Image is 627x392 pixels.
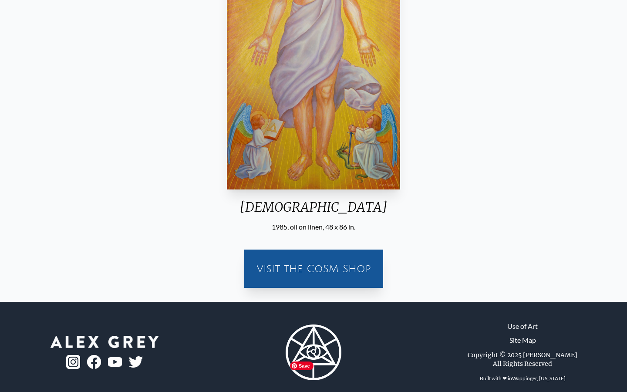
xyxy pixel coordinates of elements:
[476,372,569,385] div: Built with ❤ in
[290,362,313,370] span: Save
[507,321,538,331] a: Use of Art
[493,359,552,368] div: All Rights Reserved
[87,355,101,369] img: fb-logo.png
[509,335,536,345] a: Site Map
[512,375,566,382] a: Wappinger, [US_STATE]
[223,199,403,222] div: [DEMOGRAPHIC_DATA]
[468,351,577,359] div: Copyright © 2025 [PERSON_NAME]
[129,356,143,368] img: twitter-logo.png
[108,357,122,367] img: youtube-logo.png
[249,255,378,283] a: Visit the CoSM Shop
[223,222,403,232] div: 1985, oil on linen, 48 x 86 in.
[66,355,80,369] img: ig-logo.png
